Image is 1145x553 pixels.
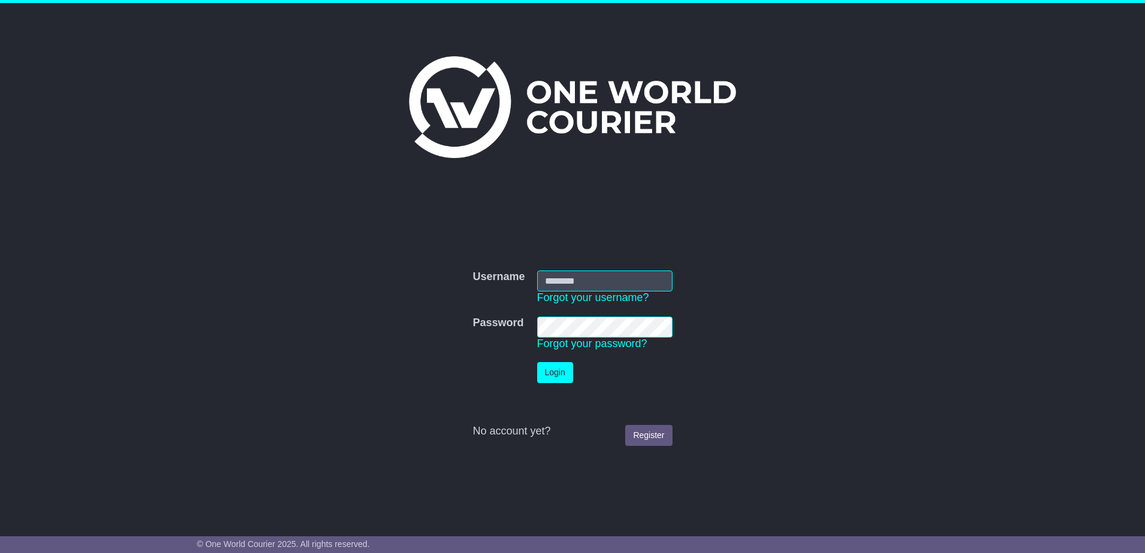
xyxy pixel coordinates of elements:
span: © One World Courier 2025. All rights reserved. [197,539,370,549]
div: No account yet? [472,425,672,438]
a: Forgot your username? [537,291,649,303]
label: Password [472,317,523,330]
a: Forgot your password? [537,338,647,350]
img: One World [409,56,736,158]
label: Username [472,271,525,284]
button: Login [537,362,573,383]
a: Register [625,425,672,446]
